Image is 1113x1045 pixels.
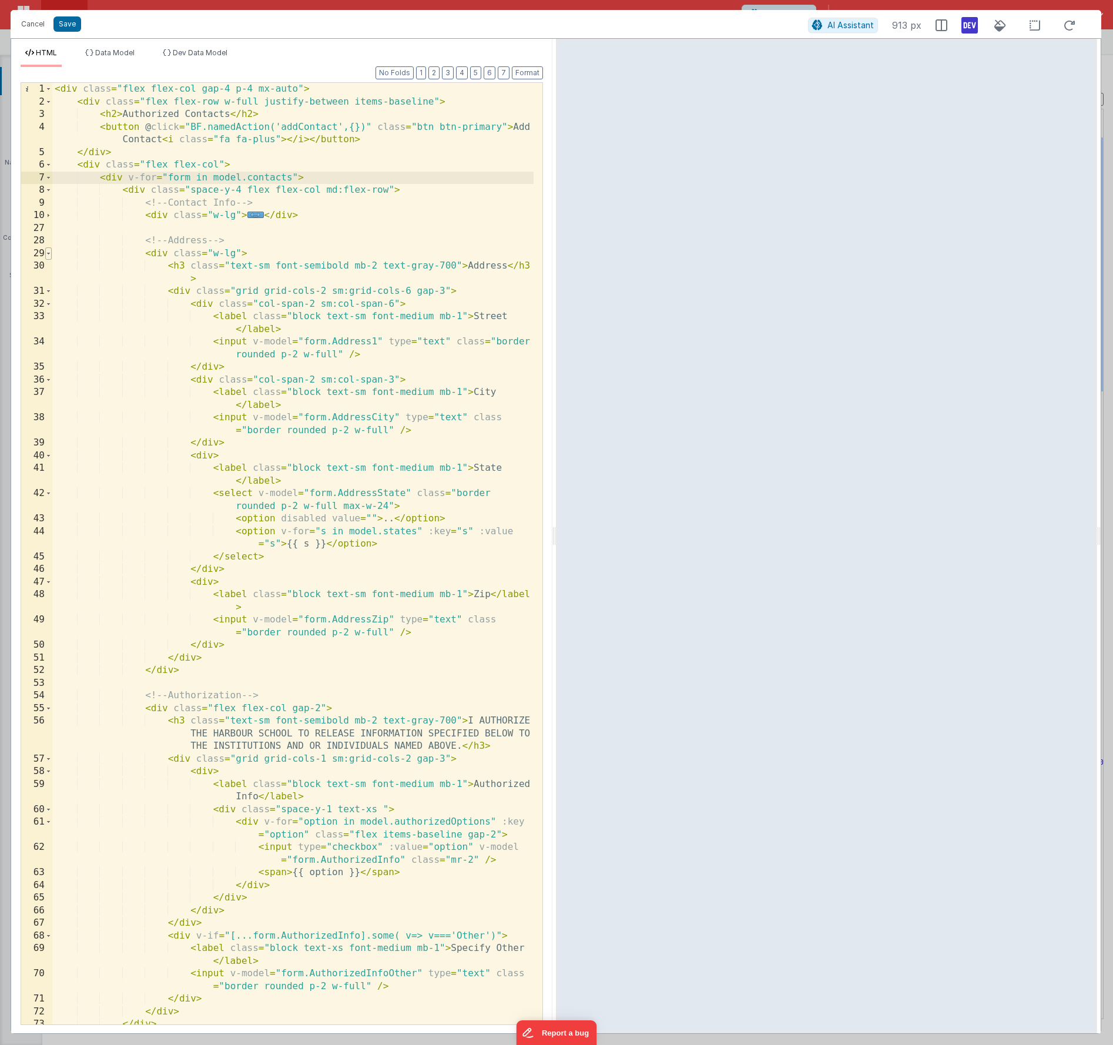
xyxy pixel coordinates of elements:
[21,967,52,993] div: 70
[21,917,52,930] div: 67
[21,197,52,210] div: 9
[21,450,52,463] div: 40
[21,778,52,803] div: 59
[21,462,52,487] div: 41
[21,121,52,146] div: 4
[21,260,52,285] div: 30
[53,16,81,32] button: Save
[21,1006,52,1019] div: 72
[21,96,52,109] div: 2
[21,525,52,551] div: 44
[21,614,52,639] div: 49
[21,209,52,222] div: 10
[21,386,52,411] div: 37
[21,172,52,185] div: 7
[517,1020,597,1045] iframe: Marker.io feedback button
[21,487,52,513] div: 42
[21,652,52,665] div: 51
[21,310,52,336] div: 33
[21,677,52,690] div: 53
[456,66,468,79] button: 4
[21,184,52,197] div: 8
[512,66,543,79] button: Format
[21,689,52,702] div: 54
[808,18,878,33] button: AI Assistant
[21,753,52,766] div: 57
[15,16,51,32] button: Cancel
[484,66,495,79] button: 6
[21,551,52,564] div: 45
[21,715,52,753] div: 56
[21,411,52,437] div: 38
[21,83,52,96] div: 1
[442,66,454,79] button: 3
[247,212,264,218] span: ...
[21,247,52,260] div: 29
[21,765,52,778] div: 58
[21,702,52,715] div: 55
[21,942,52,967] div: 69
[21,588,52,614] div: 48
[21,905,52,917] div: 66
[21,146,52,159] div: 5
[21,892,52,905] div: 65
[498,66,509,79] button: 7
[21,930,52,943] div: 68
[21,361,52,374] div: 35
[21,437,52,450] div: 39
[21,563,52,576] div: 46
[21,576,52,589] div: 47
[21,298,52,311] div: 32
[428,66,440,79] button: 2
[21,879,52,892] div: 64
[21,1018,52,1031] div: 73
[21,159,52,172] div: 6
[21,803,52,816] div: 60
[21,993,52,1006] div: 71
[36,48,57,57] span: HTML
[21,222,52,235] div: 27
[21,513,52,525] div: 43
[21,108,52,121] div: 3
[827,20,874,30] span: AI Assistant
[376,66,414,79] button: No Folds
[892,18,921,32] span: 913 px
[21,841,52,866] div: 62
[21,816,52,841] div: 61
[95,48,135,57] span: Data Model
[21,235,52,247] div: 28
[470,66,481,79] button: 5
[21,866,52,879] div: 63
[173,48,227,57] span: Dev Data Model
[21,336,52,361] div: 34
[21,374,52,387] div: 36
[21,664,52,677] div: 52
[21,285,52,298] div: 31
[21,639,52,652] div: 50
[416,66,426,79] button: 1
